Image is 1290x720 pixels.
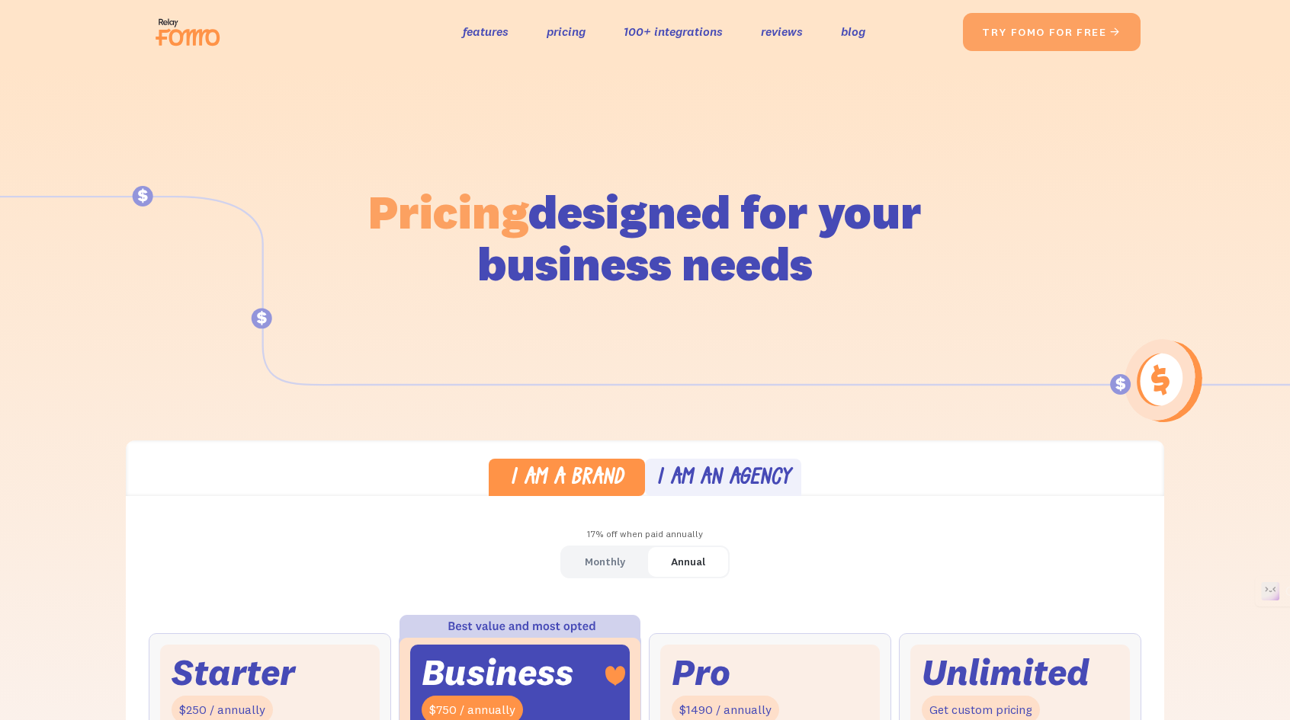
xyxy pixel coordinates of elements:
div: Business [422,656,573,689]
div: Annual [671,551,705,573]
div: I am an agency [656,468,791,490]
div: Pro [672,656,730,689]
div: Unlimited [922,656,1089,689]
span: Pricing [368,182,528,241]
span:  [1109,25,1122,39]
a: try fomo for free [963,13,1141,51]
h1: designed for your business needs [367,186,923,290]
a: 100+ integrations [624,21,723,43]
div: Starter [172,656,295,689]
a: reviews [761,21,803,43]
div: 17% off when paid annually [126,523,1164,546]
a: blog [841,21,865,43]
a: features [463,21,509,43]
a: pricing [547,21,586,43]
div: I am a brand [510,468,624,490]
div: Monthly [585,551,625,573]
